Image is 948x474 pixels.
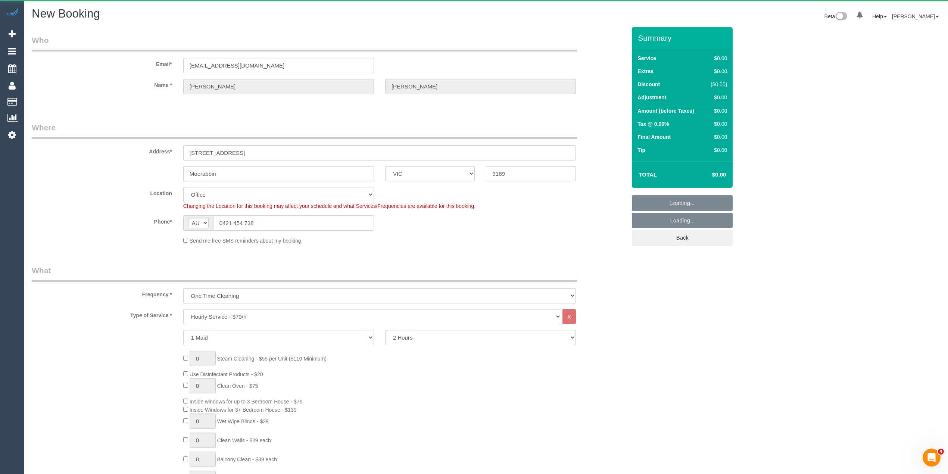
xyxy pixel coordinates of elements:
span: Clean Oven - $75 [217,383,258,389]
span: Send me free SMS reminders about my booking [190,238,301,244]
a: Beta [824,13,848,19]
input: Suburb* [183,166,374,181]
label: Address* [26,145,178,155]
label: Amount (before Taxes) [637,107,694,115]
span: Changing the Location for this booking may affect your schedule and what Services/Frequencies are... [183,203,475,209]
label: Service [637,54,656,62]
input: Email* [183,58,374,73]
span: Balcony Clean - $39 each [217,456,277,462]
span: Clean Walls - $29 each [217,437,271,443]
span: New Booking [32,7,100,20]
label: Phone* [26,215,178,225]
label: Adjustment [637,94,666,101]
input: Post Code* [486,166,576,181]
img: Automaid Logo [4,7,19,18]
div: $0.00 [707,68,727,75]
a: Help [872,13,887,19]
iframe: Intercom live chat [923,449,941,467]
h3: Summary [638,34,729,42]
a: [PERSON_NAME] [892,13,939,19]
div: $0.00 [707,107,727,115]
label: Final Amount [637,133,671,141]
div: ($0.00) [707,81,727,88]
input: Last Name* [385,79,576,94]
label: Extras [637,68,654,75]
img: New interface [835,12,847,22]
span: Wet Wipe Blinds - $29 [217,418,269,424]
input: Phone* [213,215,374,231]
div: $0.00 [707,54,727,62]
legend: What [32,265,577,282]
span: Inside Windows for 3+ Bedroom House - $139 [190,407,297,413]
label: Location [26,187,178,197]
span: Inside windows for up to 3 Bedroom House - $79 [190,399,303,405]
label: Frequency * [26,288,178,298]
input: First Name* [183,79,374,94]
label: Name * [26,79,178,89]
div: $0.00 [707,94,727,101]
strong: Total [639,171,657,178]
div: $0.00 [707,133,727,141]
legend: Who [32,35,577,52]
label: Tip [637,146,645,154]
div: $0.00 [707,120,727,128]
span: Use Disinfectant Products - $20 [190,371,263,377]
span: 4 [938,449,944,455]
label: Type of Service * [26,309,178,319]
a: Back [632,230,733,246]
legend: Where [32,122,577,139]
span: Steam Cleaning - $55 per Unit ($110 Minimum) [217,356,327,362]
label: Discount [637,81,660,88]
h4: $0.00 [690,172,726,178]
label: Email* [26,58,178,68]
div: $0.00 [707,146,727,154]
label: Tax @ 0.00% [637,120,669,128]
